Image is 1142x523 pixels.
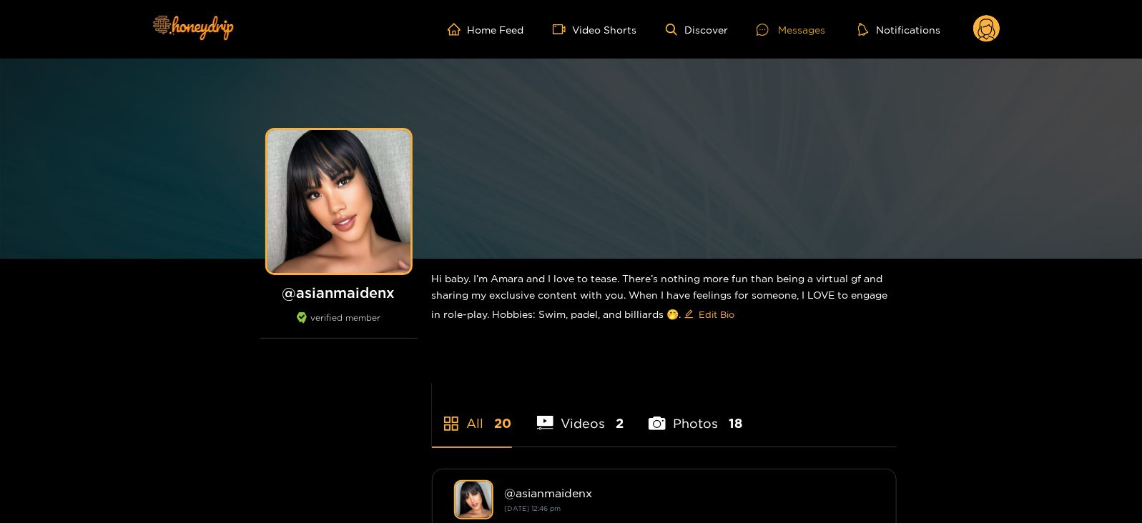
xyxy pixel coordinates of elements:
[553,23,637,36] a: Video Shorts
[684,309,694,320] span: edit
[454,480,493,519] img: asianmaidenx
[553,23,573,36] span: video-camera
[729,414,742,432] span: 18
[448,23,524,36] a: Home Feed
[854,22,945,36] button: Notifications
[666,24,728,36] a: Discover
[495,414,512,432] span: 20
[699,307,735,322] span: Edit Bio
[649,382,742,447] li: Photos
[505,487,875,499] div: @ asianmaidenx
[681,303,738,326] button: editEdit Bio
[432,382,512,447] li: All
[448,23,468,36] span: home
[260,284,418,302] h1: @ asianmaidenx
[443,415,460,432] span: appstore
[432,259,897,337] div: Hi baby. I’m Amara and I love to tease. There’s nothing more fun than being a virtual gf and shar...
[616,414,624,432] span: 2
[537,382,624,447] li: Videos
[505,504,561,512] small: [DATE] 12:46 pm
[757,21,825,38] div: Messages
[260,312,418,339] div: verified member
